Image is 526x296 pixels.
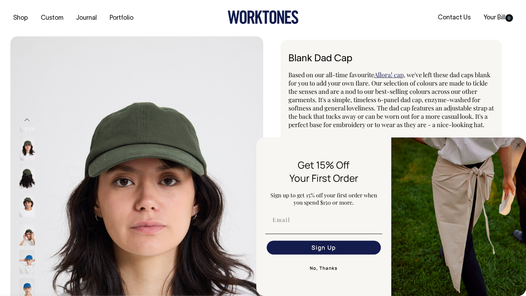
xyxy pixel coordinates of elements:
[19,136,35,160] img: olive
[481,12,516,24] a: Your Bill0
[107,12,136,24] a: Portfolio
[288,71,374,79] span: Based on our all-time favourite
[374,71,404,79] a: Allora! cap
[22,112,32,128] button: Previous
[288,71,494,129] span: , we've left these dad caps blank for you to add your own flare. Our selection of colours are mad...
[10,12,31,24] a: Shop
[38,12,66,24] a: Custom
[435,12,473,24] a: Contact Us
[270,191,377,206] span: Sign up to get 15% off your first order when you spend $150 or more.
[19,164,35,189] img: olive
[288,54,494,64] h1: Blank Dad Cap
[265,234,382,234] img: underline
[505,14,513,22] span: 0
[267,213,381,227] input: Email
[391,137,526,296] img: 5e34ad8f-4f05-4173-92a8-ea475ee49ac9.jpeg
[267,241,381,254] button: Sign Up
[289,171,358,185] span: Your First Order
[298,158,350,171] span: Get 15% Off
[19,250,35,274] img: worker-blue
[19,221,35,245] img: olive
[265,261,382,275] button: No, Thanks
[256,137,526,296] div: FLYOUT Form
[73,12,100,24] a: Journal
[19,193,35,217] img: olive
[514,141,523,149] button: Close dialog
